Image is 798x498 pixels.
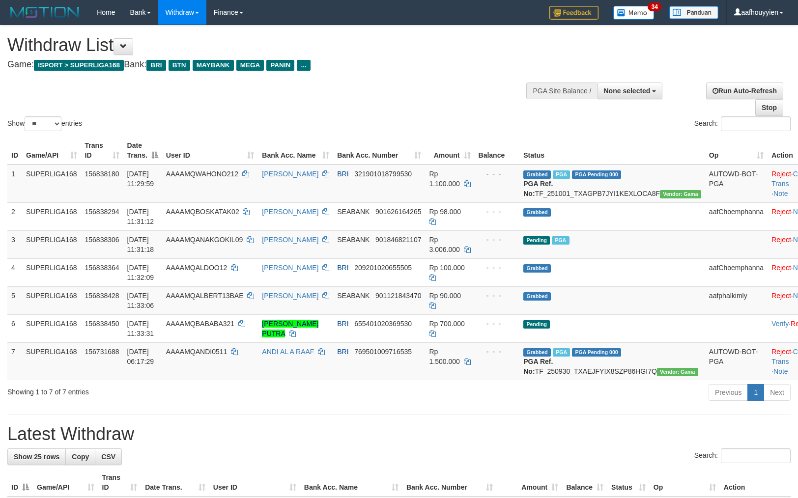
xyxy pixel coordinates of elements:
span: AAAAMQBOSKATAK02 [166,208,239,216]
div: - - - [479,347,516,357]
span: BRI [337,264,348,272]
span: [DATE] 11:31:12 [127,208,154,225]
span: Copy 321901018799530 to clipboard [354,170,412,178]
label: Show entries [7,116,82,131]
span: Marked by aafsengchandara [553,170,570,179]
span: Copy 901846821107 to clipboard [375,236,421,244]
a: Note [773,367,788,375]
div: Showing 1 to 7 of 7 entries [7,383,325,397]
th: Action [720,469,791,497]
a: Verify [771,320,789,328]
th: Balance [475,137,520,165]
div: - - - [479,235,516,245]
th: Trans ID: activate to sort column ascending [81,137,123,165]
span: AAAAMQALDOO12 [166,264,228,272]
span: 156838306 [85,236,119,244]
th: Amount: activate to sort column ascending [497,469,562,497]
span: AAAAMQWAHONO212 [166,170,238,178]
span: Rp 700.000 [429,320,464,328]
span: BRI [337,170,348,178]
a: Reject [771,264,791,272]
a: Note [773,190,788,197]
span: Rp 1.500.000 [429,348,459,365]
b: PGA Ref. No: [523,180,553,197]
a: Reject [771,292,791,300]
span: SEABANK [337,208,370,216]
span: Copy 769501009716535 to clipboard [354,348,412,356]
th: User ID: activate to sort column ascending [162,137,258,165]
span: Vendor URL: https://trx31.1velocity.biz [660,190,701,198]
th: Op: activate to sort column ascending [705,137,768,165]
span: AAAAMQANDI0511 [166,348,228,356]
span: Pending [523,236,550,245]
span: ... [297,60,310,71]
a: 1 [747,384,764,401]
img: panduan.png [669,6,718,19]
span: BTN [169,60,190,71]
a: Copy [65,448,95,465]
h1: Withdraw List [7,35,522,55]
span: Copy 209201020655505 to clipboard [354,264,412,272]
td: 2 [7,202,22,230]
a: [PERSON_NAME] [262,236,318,244]
span: Grabbed [523,264,551,273]
span: MAYBANK [193,60,234,71]
th: Date Trans.: activate to sort column descending [123,137,162,165]
span: [DATE] 11:33:31 [127,320,154,337]
a: [PERSON_NAME] [262,292,318,300]
img: Feedback.jpg [549,6,598,20]
th: Status: activate to sort column ascending [607,469,650,497]
td: aafChoemphanna [705,258,768,286]
a: Next [764,384,791,401]
th: Bank Acc. Name: activate to sort column ascending [258,137,333,165]
span: SEABANK [337,292,370,300]
td: TF_250930_TXAEJFYIX8SZP86HGI7Q [519,342,705,380]
img: Button%20Memo.svg [613,6,655,20]
span: 156838294 [85,208,119,216]
span: Copy 901626164265 to clipboard [375,208,421,216]
th: Date Trans.: activate to sort column ascending [141,469,209,497]
span: 156838364 [85,264,119,272]
span: BRI [337,348,348,356]
div: - - - [479,291,516,301]
a: ANDI AL A RAAF [262,348,314,356]
a: Stop [755,99,783,116]
a: Show 25 rows [7,448,66,465]
span: PANIN [266,60,294,71]
th: Bank Acc. Number: activate to sort column ascending [402,469,497,497]
span: BRI [146,60,166,71]
span: Marked by aafsengchandara [552,236,569,245]
label: Search: [694,116,791,131]
td: SUPERLIGA168 [22,165,81,203]
span: PGA Pending [572,170,621,179]
span: Rp 98.000 [429,208,461,216]
td: SUPERLIGA168 [22,230,81,258]
span: AAAAMQBABABA321 [166,320,234,328]
a: CSV [95,448,122,465]
a: Previous [709,384,748,401]
th: ID [7,137,22,165]
label: Search: [694,448,791,463]
th: Amount: activate to sort column ascending [425,137,474,165]
span: SEABANK [337,236,370,244]
td: AUTOWD-BOT-PGA [705,165,768,203]
button: None selected [598,83,663,99]
td: 7 [7,342,22,380]
a: Reject [771,208,791,216]
td: 5 [7,286,22,314]
span: BRI [337,320,348,328]
a: [PERSON_NAME] [262,208,318,216]
span: 156838180 [85,170,119,178]
span: 156838428 [85,292,119,300]
th: Game/API: activate to sort column ascending [22,137,81,165]
h4: Game: Bank: [7,60,522,70]
span: Rp 90.000 [429,292,461,300]
th: Op: activate to sort column ascending [650,469,720,497]
span: [DATE] 11:32:09 [127,264,154,281]
td: 4 [7,258,22,286]
td: SUPERLIGA168 [22,314,81,342]
td: AUTOWD-BOT-PGA [705,342,768,380]
span: 34 [648,2,661,11]
span: Copy 901121843470 to clipboard [375,292,421,300]
span: Pending [523,320,550,329]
